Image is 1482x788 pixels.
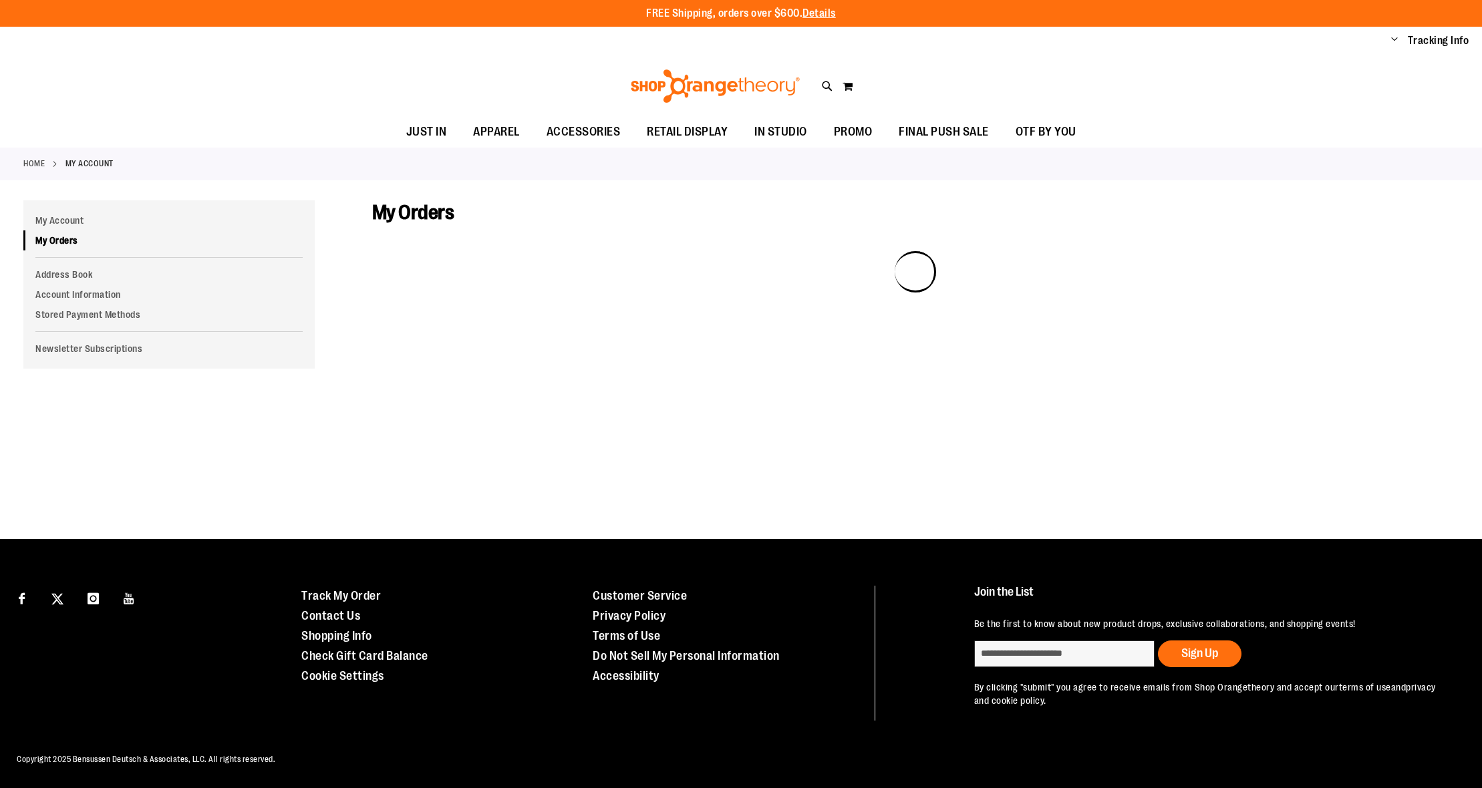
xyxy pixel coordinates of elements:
span: FINAL PUSH SALE [899,117,989,147]
a: Visit our X page [46,586,69,609]
span: PROMO [834,117,873,147]
a: Shopping Info [301,629,372,642]
a: Cookie Settings [301,669,384,682]
img: Twitter [51,593,63,605]
a: JUST IN [393,117,460,148]
a: privacy and cookie policy. [974,682,1436,706]
a: Accessibility [593,669,659,682]
a: Tracking Info [1408,33,1469,48]
p: FREE Shipping, orders over $600. [646,6,836,21]
a: Customer Service [593,589,687,602]
span: JUST IN [406,117,447,147]
a: IN STUDIO [741,117,821,148]
a: Address Book [23,264,315,284]
span: RETAIL DISPLAY [647,117,728,147]
a: APPAREL [460,117,533,148]
a: Details [802,7,836,19]
button: Sign Up [1158,640,1241,667]
span: ACCESSORIES [547,117,621,147]
a: Do Not Sell My Personal Information [593,649,780,662]
a: Privacy Policy [593,609,665,622]
a: Terms of Use [593,629,660,642]
a: My Orders [23,230,315,250]
a: Home [23,158,45,170]
a: Check Gift Card Balance [301,649,428,662]
span: My Orders [372,201,454,224]
a: PROMO [821,117,886,148]
span: Copyright 2025 Bensussen Deutsch & Associates, LLC. All rights reserved. [17,755,275,764]
input: enter email [974,640,1155,667]
a: RETAIL DISPLAY [633,117,741,148]
a: Track My Order [301,589,381,602]
a: Contact Us [301,609,360,622]
span: Sign Up [1181,646,1218,660]
span: OTF BY YOU [1016,117,1076,147]
a: Visit our Instagram page [82,586,105,609]
a: My Account [23,210,315,230]
a: Account Information [23,284,315,305]
a: Newsletter Subscriptions [23,339,315,359]
span: IN STUDIO [754,117,807,147]
img: Shop Orangetheory [629,69,802,103]
p: Be the first to know about new product drops, exclusive collaborations, and shopping events! [974,617,1448,630]
strong: My Account [65,158,114,170]
span: APPAREL [473,117,520,147]
a: Stored Payment Methods [23,305,315,325]
a: Visit our Facebook page [10,586,33,609]
a: Visit our Youtube page [118,586,141,609]
h4: Join the List [974,586,1448,610]
button: Account menu [1391,34,1398,47]
a: terms of use [1339,682,1391,693]
a: FINAL PUSH SALE [885,117,1002,148]
a: ACCESSORIES [533,117,634,148]
p: By clicking "submit" you agree to receive emails from Shop Orangetheory and accept our and [974,680,1448,707]
a: OTF BY YOU [1002,117,1090,148]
